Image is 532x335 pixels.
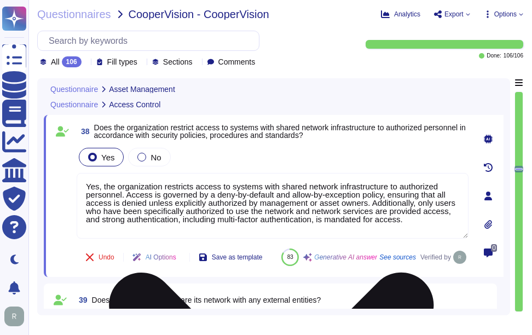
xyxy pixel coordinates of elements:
span: Done: [487,53,501,59]
span: All [51,58,60,66]
span: 83 [287,254,293,260]
span: Sections [163,58,193,66]
img: user [4,307,24,326]
span: Access Control [109,101,160,108]
span: Yes [101,153,114,162]
span: Questionnaires [37,9,111,20]
span: CooperVision - CooperVision [129,9,269,20]
span: 106 / 106 [504,53,523,59]
input: Search by keywords [43,31,259,50]
span: Options [494,11,517,18]
span: 0 [491,244,497,252]
button: user [2,304,32,328]
textarea: Yes, the organization restricts access to systems with shared network infrastructure to authorize... [77,173,469,239]
span: 39 [74,296,88,304]
span: Does the organization restrict access to systems with shared network infrastructure to authorized... [94,123,466,140]
span: 38 [77,128,90,135]
span: Asset Management [109,85,175,93]
span: Questionnaire [50,101,98,108]
span: Fill types [107,58,137,66]
button: Analytics [381,10,420,19]
span: Questionnaire [50,85,98,93]
div: 106 [62,56,82,67]
img: user [453,251,466,264]
span: Comments [218,58,256,66]
span: No [151,153,161,162]
span: Export [444,11,464,18]
span: Analytics [394,11,420,18]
